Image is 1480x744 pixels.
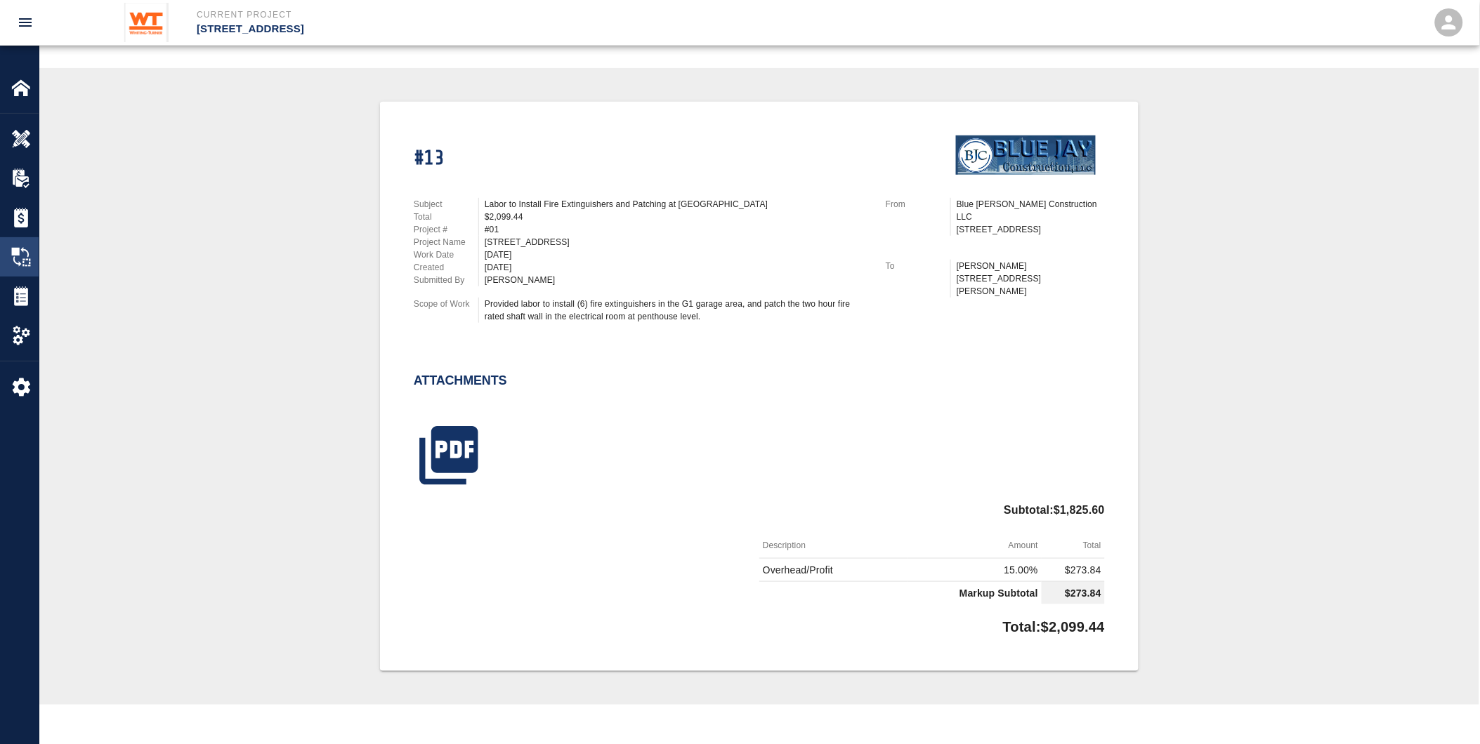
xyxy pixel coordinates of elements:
p: Blue [PERSON_NAME] Construction LLC [957,198,1105,223]
iframe: Chat Widget [1410,677,1480,744]
p: From [886,198,950,211]
div: $2,099.44 [485,211,869,223]
h2: Attachments [414,373,507,389]
td: $273.84 [1042,559,1105,582]
div: [DATE] [485,261,869,274]
div: [STREET_ADDRESS] [485,236,869,248]
p: [STREET_ADDRESS] [957,223,1105,236]
div: [PERSON_NAME] [485,274,869,286]
p: Work Date [414,248,478,261]
th: Amount [908,533,1042,559]
p: Subtotal: $1,825.60 [1004,496,1105,533]
td: $273.84 [1042,582,1105,605]
p: Total: $2,099.44 [1003,610,1105,637]
div: [DATE] [485,248,869,261]
p: [PERSON_NAME] [957,260,1105,272]
h1: #13 [414,147,445,170]
div: #01 [485,223,869,236]
p: Current Project [197,8,816,21]
p: Total [414,211,478,223]
td: Overhead/Profit [759,559,908,582]
p: [STREET_ADDRESS][PERSON_NAME] [957,272,1105,298]
p: Subject [414,198,478,211]
p: Created [414,261,478,274]
p: To [886,260,950,272]
p: Scope of Work [414,298,478,310]
p: Project Name [414,236,478,248]
td: Markup Subtotal [759,582,1042,605]
img: Blue Jay Construction LLC [956,135,1096,175]
td: 15.00% [908,559,1042,582]
th: Total [1042,533,1105,559]
img: Whiting-Turner [124,3,169,42]
p: Project # [414,223,478,236]
button: open drawer [8,6,42,39]
th: Description [759,533,908,559]
div: Labor to Install Fire Extinguishers and Patching at [GEOGRAPHIC_DATA] [485,198,869,211]
p: [STREET_ADDRESS] [197,21,816,37]
div: Provided labor to install (6) fire extinguishers in the G1 garage area, and patch the two hour fi... [485,298,869,323]
p: Submitted By [414,274,478,286]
